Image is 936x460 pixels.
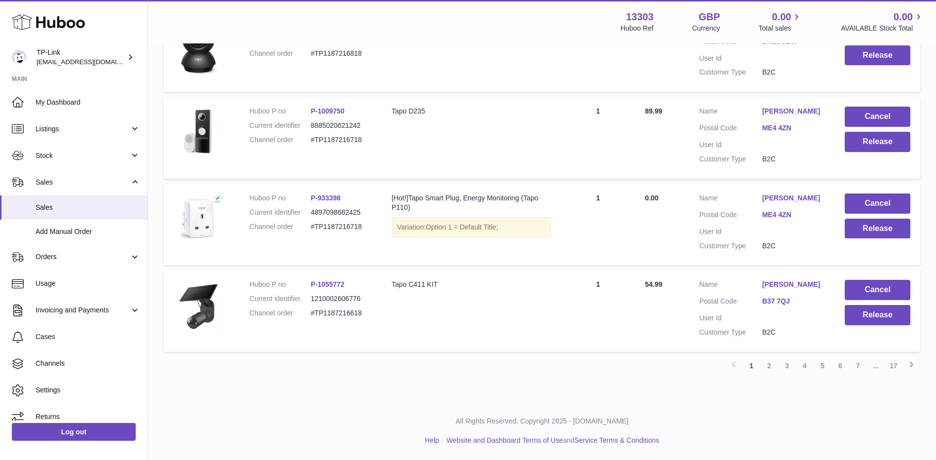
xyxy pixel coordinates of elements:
[311,280,345,288] a: P-1055772
[392,193,552,212] div: [Hot!]Tapo Smart Plug, Energy Monitoring (Tapo P110)
[36,227,140,236] span: Add Manual Order
[699,68,762,77] dt: Customer Type
[845,107,910,127] button: Cancel
[762,123,825,133] a: ME4 4ZN
[867,357,885,375] span: ...
[174,193,223,243] img: Tapo-P110_UK_1.0_1909_English_01_large_1569563931592x.jpg
[37,48,125,67] div: TP-Link
[311,294,372,304] dd: 1210002606776
[36,412,140,422] span: Returns
[250,308,311,318] dt: Channel order
[250,222,311,231] dt: Channel order
[36,306,130,315] span: Invoicing and Payments
[621,24,654,33] div: Huboo Ref
[250,49,311,58] dt: Channel order
[645,194,658,202] span: 0.00
[36,252,130,262] span: Orders
[699,193,762,205] dt: Name
[36,359,140,368] span: Channels
[392,107,552,116] div: Tapo D235
[778,357,796,375] a: 3
[762,154,825,164] dd: B2C
[561,270,635,352] td: 1
[311,49,372,58] dd: #TP1187216818
[699,313,762,323] dt: User Id
[37,58,145,66] span: [EMAIL_ADDRESS][DOMAIN_NAME]
[36,98,140,107] span: My Dashboard
[772,10,791,24] span: 0.00
[561,10,635,92] td: 1
[311,208,372,217] dd: 4897098682425
[645,107,662,115] span: 89.99
[699,107,762,118] dt: Name
[699,154,762,164] dt: Customer Type
[762,297,825,306] a: B37 7QJ
[311,194,341,202] a: P-933398
[762,328,825,337] dd: B2C
[699,297,762,308] dt: Postal Code
[36,124,130,134] span: Listings
[762,193,825,203] a: [PERSON_NAME]
[174,20,223,75] img: 133031739979760.jpg
[250,121,311,130] dt: Current identifier
[392,217,552,237] div: Variation:
[561,97,635,179] td: 1
[845,280,910,300] button: Cancel
[845,219,910,239] button: Release
[645,280,662,288] span: 54.99
[699,241,762,251] dt: Customer Type
[845,132,910,152] button: Release
[699,227,762,236] dt: User Id
[831,357,849,375] a: 6
[250,107,311,116] dt: Huboo P no
[841,24,924,33] span: AVAILABLE Stock Total
[36,332,140,342] span: Cases
[894,10,913,24] span: 0.00
[885,357,902,375] a: 17
[36,385,140,395] span: Settings
[845,305,910,325] button: Release
[699,10,720,24] strong: GBP
[250,193,311,203] dt: Huboo P no
[845,45,910,66] button: Release
[36,178,130,187] span: Sales
[845,193,910,214] button: Cancel
[12,50,27,65] img: gaby.chen@tp-link.com
[36,279,140,288] span: Usage
[762,68,825,77] dd: B2C
[443,436,659,445] li: and
[250,135,311,145] dt: Channel order
[311,308,372,318] dd: #TP1187216618
[311,222,372,231] dd: #TP1187216718
[762,241,825,251] dd: B2C
[743,357,760,375] a: 1
[561,184,635,266] td: 1
[311,135,372,145] dd: #TP1187216718
[626,10,654,24] strong: 13303
[426,223,498,231] span: Option 1 = Default Title;
[760,357,778,375] a: 2
[699,54,762,63] dt: User Id
[699,328,762,337] dt: Customer Type
[174,107,223,156] img: 133031727278049.jpg
[762,280,825,289] a: [PERSON_NAME]
[250,280,311,289] dt: Huboo P no
[796,357,814,375] a: 4
[758,10,802,33] a: 0.00 Total sales
[814,357,831,375] a: 5
[699,123,762,135] dt: Postal Code
[392,280,552,289] div: Tapo C411 KIT
[156,417,928,426] p: All Rights Reserved. Copyright 2025 - [DOMAIN_NAME]
[311,121,372,130] dd: 8885020621242
[692,24,720,33] div: Currency
[699,280,762,292] dt: Name
[758,24,802,33] span: Total sales
[762,107,825,116] a: [PERSON_NAME]
[447,436,563,444] a: Website and Dashboard Terms of Use
[36,203,140,212] span: Sales
[36,151,130,160] span: Stock
[174,280,223,335] img: 1756199024.jpg
[574,436,659,444] a: Service Terms & Conditions
[699,140,762,150] dt: User Id
[762,210,825,220] a: ME4 4ZN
